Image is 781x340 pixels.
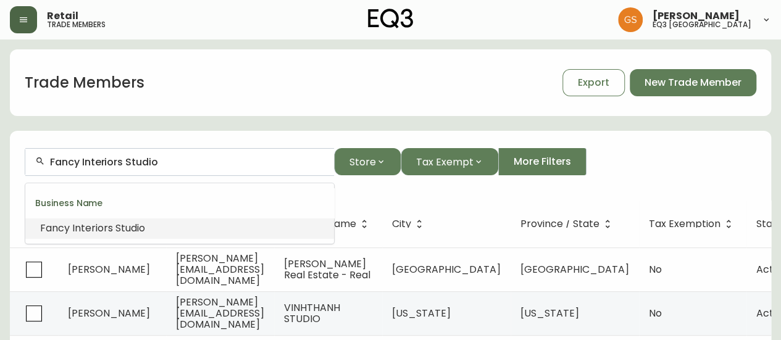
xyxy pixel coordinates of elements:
span: [PERSON_NAME] [653,11,740,21]
span: Province / State [520,220,599,228]
button: More Filters [498,148,587,175]
img: logo [368,9,414,28]
span: Export [578,76,609,89]
span: VINHTHANH STUDIO [284,301,340,326]
span: Tax Exemption [649,218,737,230]
span: New Trade Member [645,76,741,89]
span: City [392,220,411,228]
span: Interiors [72,221,113,235]
span: [PERSON_NAME] Real Estate - Real [284,257,370,282]
span: No [649,306,662,320]
button: Tax Exempt [401,148,498,175]
button: New Trade Member [630,69,756,96]
span: Tax Exemption [649,220,720,228]
input: Search [50,156,324,168]
div: Business Name [25,188,334,218]
span: Studio [115,221,145,235]
h5: eq3 [GEOGRAPHIC_DATA] [653,21,751,28]
span: [GEOGRAPHIC_DATA] [392,262,501,276]
span: Store [349,154,376,170]
span: [PERSON_NAME] [68,306,150,320]
span: [US_STATE] [520,306,579,320]
h5: trade members [47,21,106,28]
span: [PERSON_NAME][EMAIL_ADDRESS][DOMAIN_NAME] [176,295,264,331]
span: Retail [47,11,78,21]
span: [PERSON_NAME] [68,262,150,276]
span: [GEOGRAPHIC_DATA] [520,262,629,276]
button: Store [334,148,401,175]
button: Export [562,69,625,96]
span: City [392,218,427,230]
span: No [649,262,662,276]
span: More Filters [514,155,571,168]
img: 6b403d9c54a9a0c30f681d41f5fc2571 [618,7,643,32]
span: [PERSON_NAME][EMAIL_ADDRESS][DOMAIN_NAME] [176,251,264,288]
span: Tax Exempt [416,154,474,170]
h1: Trade Members [25,72,144,93]
span: [US_STATE] [392,306,451,320]
span: Province / State [520,218,616,230]
span: Fancy [40,221,70,235]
